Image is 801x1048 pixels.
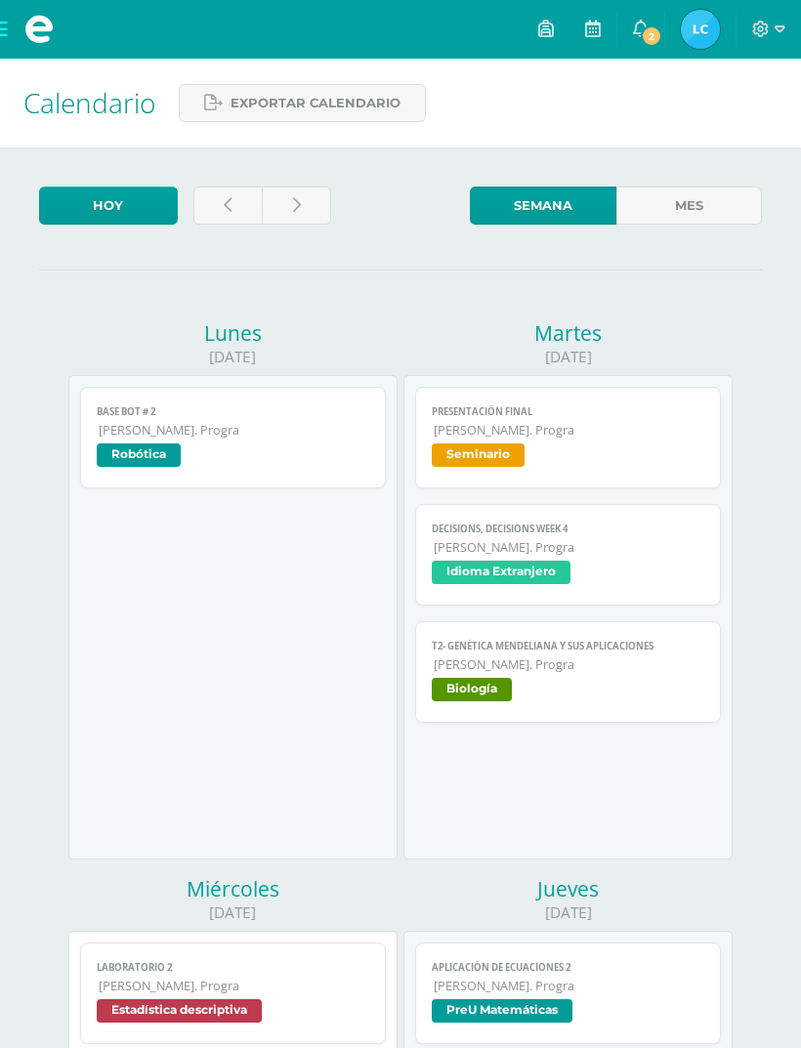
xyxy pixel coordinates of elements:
[403,875,733,902] div: Jueves
[432,640,703,652] span: T2- Genética Mendeliana y sus aplicaciones
[432,678,512,701] span: Biología
[681,10,720,49] img: 7b61c6845b81ebf931e2d334edca1b6f.png
[415,621,720,723] a: T2- Genética Mendeliana y sus aplicaciones[PERSON_NAME]. PrograBiología
[68,347,398,367] div: [DATE]
[432,523,703,535] span: Decisions, Decisions week 4
[434,978,703,994] span: [PERSON_NAME]. Progra
[616,187,763,225] a: Mes
[39,187,178,225] a: Hoy
[403,902,733,923] div: [DATE]
[97,443,181,467] span: Robótica
[68,902,398,923] div: [DATE]
[432,405,703,418] span: Presentación final
[434,422,703,439] span: [PERSON_NAME]. Progra
[432,961,703,974] span: Aplicación de ecuaciones 2
[97,999,262,1023] span: Estadística descriptiva
[403,319,733,347] div: Martes
[231,85,400,121] span: Exportar calendario
[179,84,426,122] a: Exportar calendario
[99,422,368,439] span: [PERSON_NAME]. Progra
[68,875,398,902] div: Miércoles
[23,84,155,121] span: Calendario
[415,504,720,606] a: Decisions, Decisions week 4[PERSON_NAME]. PrograIdioma Extranjero
[80,943,385,1044] a: Laboratorio 2[PERSON_NAME]. PrograEstadística descriptiva
[99,978,368,994] span: [PERSON_NAME]. Progra
[470,187,616,225] a: Semana
[415,943,720,1044] a: Aplicación de ecuaciones 2[PERSON_NAME]. PrograPreU Matemáticas
[432,999,572,1023] span: PreU Matemáticas
[68,319,398,347] div: Lunes
[434,656,703,673] span: [PERSON_NAME]. Progra
[97,405,368,418] span: Base bot # 2
[80,387,385,488] a: Base bot # 2[PERSON_NAME]. PrograRobótica
[432,561,570,584] span: Idioma Extranjero
[415,387,720,488] a: Presentación final[PERSON_NAME]. PrograSeminario
[97,961,368,974] span: Laboratorio 2
[641,25,662,47] span: 2
[432,443,525,467] span: Seminario
[403,347,733,367] div: [DATE]
[434,539,703,556] span: [PERSON_NAME]. Progra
